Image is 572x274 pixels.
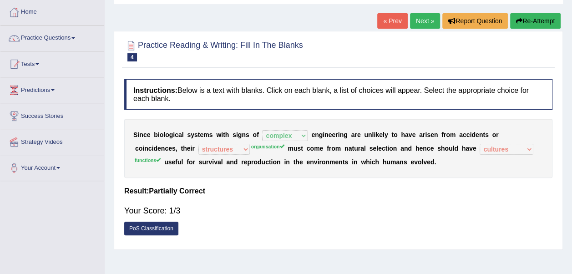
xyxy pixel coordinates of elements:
button: Re-Attempt [510,13,561,29]
b: n [315,131,319,138]
b: e [410,158,414,166]
b: a [405,131,409,138]
b: n [423,145,427,152]
h4: Below is a text with blanks. Click on each blank, a list of choices will appear. Select the appro... [124,79,552,110]
b: v [409,131,412,138]
b: n [324,131,329,138]
b: a [218,158,221,166]
b: c [165,145,168,152]
b: o [322,158,326,166]
b: a [466,145,469,152]
b: n [400,158,404,166]
b: v [314,158,318,166]
b: v [469,145,473,152]
b: e [332,131,335,138]
span: 4 [127,53,137,61]
b: i [387,145,389,152]
b: s [172,145,176,152]
a: Success Stories [0,103,104,126]
b: u [386,158,390,166]
b: k [375,131,379,138]
b: c [466,131,470,138]
a: PoS Classification [124,222,178,235]
b: n [354,158,358,166]
b: e [299,158,303,166]
a: Your Account [0,155,104,178]
b: o [389,145,393,152]
b: r [192,145,194,152]
b: i [212,158,214,166]
h2: Practice Reading & Writing: Fill In The Blanks [124,39,303,61]
a: Strategy Videos [0,129,104,152]
b: i [374,131,375,138]
b: i [425,131,427,138]
b: l [376,145,378,152]
b: l [372,131,374,138]
b: a [226,158,230,166]
b: m [314,145,319,152]
b: c [372,158,375,166]
b: g [238,131,242,138]
b: h [383,158,387,166]
b: l [383,131,385,138]
b: l [452,145,454,152]
b: e [172,158,175,166]
sup: functions [135,157,161,163]
b: c [427,145,430,152]
b: w [361,158,366,166]
button: Report Question [442,13,508,29]
b: g [344,131,348,138]
b: d [454,145,458,152]
b: d [234,158,238,166]
b: l [221,158,223,166]
b: n [479,131,483,138]
a: « Prev [377,13,407,29]
b: a [400,145,404,152]
b: i [236,131,238,138]
b: o [394,131,398,138]
b: i [152,145,154,152]
b: h [366,158,370,166]
b: n [393,145,397,152]
b: e [311,131,315,138]
b: r [496,131,498,138]
b: r [354,131,357,138]
b: o [160,131,164,138]
b: n [404,145,408,152]
b: c [143,131,147,138]
b: r [358,145,360,152]
b: f [327,145,329,152]
b: s [437,145,441,152]
b: n [339,158,343,166]
b: o [273,158,277,166]
b: t [181,145,183,152]
b: e [379,131,383,138]
b: . [434,158,436,166]
a: Next » [410,13,440,29]
b: i [470,131,471,138]
b: , [176,145,177,152]
b: d [408,145,412,152]
b: r [206,158,208,166]
b: e [430,145,434,152]
b: w [216,131,221,138]
b: e [306,158,310,166]
b: i [221,131,223,138]
b: i [142,145,144,152]
b: f [441,131,444,138]
b: m [390,158,396,166]
b: t [483,131,485,138]
b: s [344,158,348,166]
b: n [230,158,234,166]
b: c [463,131,466,138]
b: c [265,158,269,166]
b: n [340,131,344,138]
b: v [414,158,418,166]
b: o [418,158,422,166]
b: h [401,131,405,138]
b: v [214,158,218,166]
b: i [284,158,286,166]
b: h [295,158,299,166]
b: o [253,158,258,166]
h4: Result: [124,187,552,195]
